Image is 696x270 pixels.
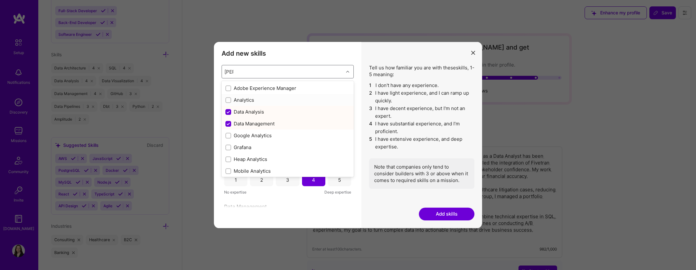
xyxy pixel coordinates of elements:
[471,51,475,55] i: icon Close
[225,120,350,127] div: Data Management
[369,82,474,89] li: I don't have any experience.
[369,89,474,105] li: I have light experience, and I can ramp up quickly.
[224,189,246,195] span: No expertise
[286,177,289,183] div: 3
[369,89,373,105] span: 2
[225,132,350,139] div: Google Analytics
[222,50,354,57] h3: Add new skills
[346,70,349,73] i: icon Chevron
[225,108,350,115] div: Data Analysis
[312,177,315,183] div: 4
[369,135,373,151] span: 5
[225,156,350,163] div: Heap Analytics
[225,97,350,103] div: Analytics
[369,64,474,189] div: Tell us how familiar you are with these skills , 1-5 meaning:
[369,135,474,151] li: I have extensive experience, and deep expertise.
[225,144,350,151] div: Grafana
[369,120,373,135] span: 4
[338,177,341,183] div: 5
[369,120,474,135] li: I have substantial experience, and I’m proficient.
[225,85,350,91] div: Adobe Experience Manager
[369,158,474,189] div: Note that companies only tend to consider builders with 3 or above when it comes to required skil...
[369,82,373,89] span: 1
[235,177,237,183] div: 1
[214,42,482,228] div: modal
[369,105,373,120] span: 3
[369,105,474,120] li: I have decent experience, but I'm not an expert.
[260,177,263,183] div: 2
[224,203,267,210] span: Data Management
[324,189,351,195] span: Deep expertise
[419,208,474,220] button: Add skills
[225,168,350,174] div: Mobile Analytics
